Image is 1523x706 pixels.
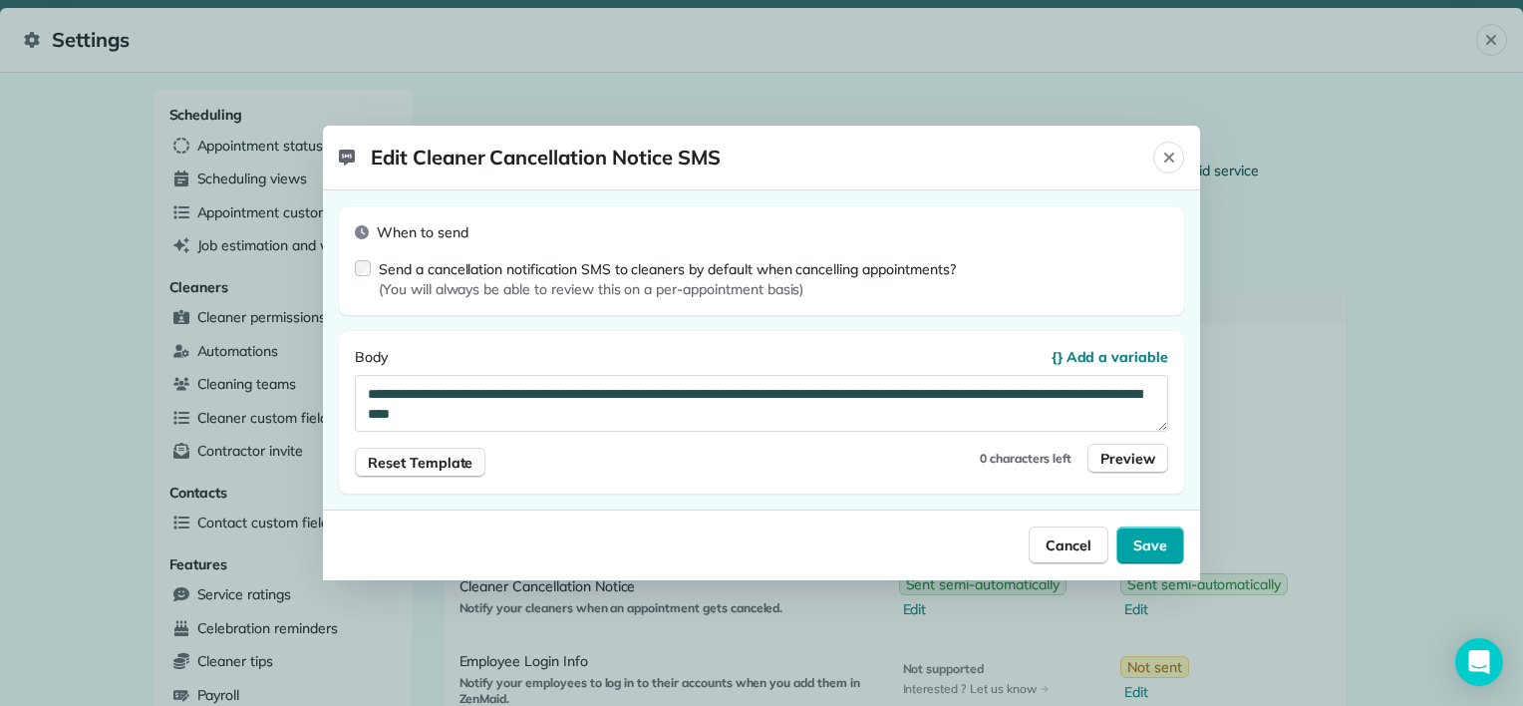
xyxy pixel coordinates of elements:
button: Reset Template [355,448,485,478]
button: Cancel [1029,527,1108,564]
button: Close [1153,142,1184,174]
span: Save [1133,535,1167,555]
span: Edit Cleaner Cancellation Notice SMS [339,142,1153,174]
span: Cancel [1046,535,1091,555]
button: Preview [1087,444,1168,474]
label: Send a cancellation notification SMS to cleaners by default when cancelling appointments? [379,259,956,279]
span: When to send [377,222,468,242]
label: Body [355,347,1168,367]
span: (You will always be able to review this on a per-appointment basis) [379,279,956,299]
span: Reset Template [368,453,472,473]
button: {} Add a variable [1052,347,1168,367]
button: Save [1116,527,1184,564]
span: 0 characters left [980,451,1071,466]
span: Preview [1100,449,1155,469]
